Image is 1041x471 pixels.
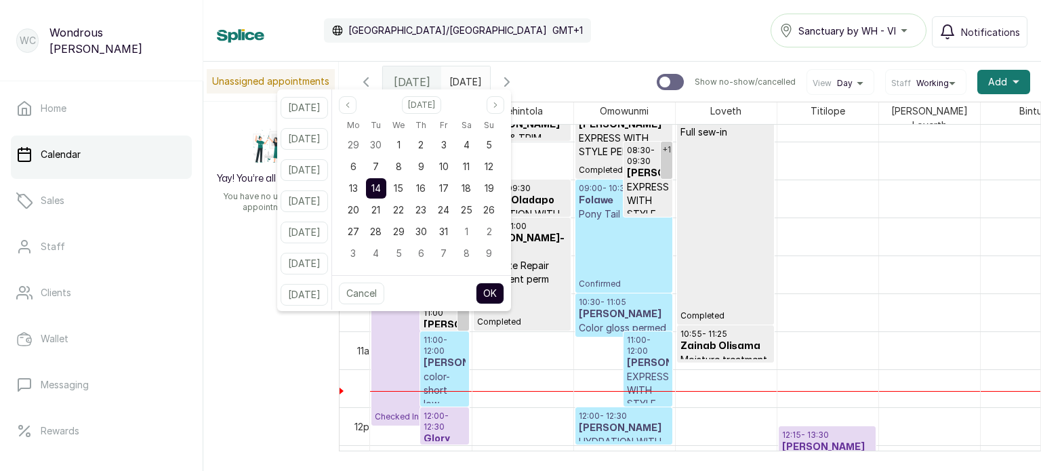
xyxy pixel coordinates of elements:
[438,204,449,216] span: 24
[41,378,89,392] p: Messaging
[478,199,500,221] div: 26 Oct 2025
[837,78,853,89] span: Day
[11,274,192,312] a: Clients
[455,221,478,243] div: 01 Nov 2025
[394,74,430,90] span: [DATE]
[579,221,669,289] p: Confirmed
[771,14,926,47] button: Sanctuary by WH - VI
[281,97,328,119] button: [DATE]
[365,117,387,134] div: Tuesday
[432,178,455,199] div: 17 Oct 2025
[695,77,796,87] p: Show no-show/cancelled
[627,370,669,424] p: EXPRESS WITH STYLE PERM
[879,102,980,134] span: [PERSON_NAME] Loverth
[813,78,832,89] span: View
[41,240,65,253] p: Staff
[477,183,567,194] p: 09:00 - 09:30
[402,96,441,114] button: Select month
[464,139,470,150] span: 4
[396,161,402,172] span: 8
[680,139,771,321] p: Completed
[579,422,669,435] h3: [PERSON_NAME]
[579,321,669,335] p: Color gloss permed
[11,136,192,173] a: Calendar
[485,161,493,172] span: 12
[387,156,409,178] div: 08 Oct 2025
[347,117,360,134] span: Mo
[579,194,669,207] h3: Folawe
[410,221,432,243] div: 30 Oct 2025
[281,190,328,212] button: [DATE]
[463,161,470,172] span: 11
[462,117,472,134] span: Sa
[476,283,504,304] button: OK
[393,226,405,237] span: 29
[487,96,504,114] button: Next month
[782,441,872,454] h3: [PERSON_NAME]
[371,182,381,194] span: 14
[424,432,466,459] h3: Glory Edozien
[370,226,382,237] span: 28
[11,228,192,266] a: Staff
[410,199,432,221] div: 23 Oct 2025
[370,139,382,150] span: 30
[464,247,470,259] span: 8
[11,89,192,127] a: Home
[455,156,478,178] div: 11 Oct 2025
[418,139,424,150] span: 2
[41,286,71,300] p: Clients
[455,199,478,221] div: 25 Oct 2025
[462,182,471,194] span: 18
[342,178,365,199] div: 13 Oct 2025
[11,366,192,404] a: Messaging
[342,117,501,264] div: Oct 2025
[365,134,387,156] div: 30 Sep 2025
[478,117,500,134] div: Sunday
[477,131,567,145] p: RELAX & TRIM
[432,134,455,156] div: 03 Oct 2025
[455,178,478,199] div: 18 Oct 2025
[392,117,405,134] span: We
[415,204,426,216] span: 23
[424,335,466,356] p: 11:00 - 12:00
[365,178,387,199] div: 14 Oct 2025
[211,191,331,213] p: You have no unassigned appointments.
[808,102,848,119] span: Titilope
[478,243,500,264] div: 09 Nov 2025
[477,221,567,232] p: 09:30 - 11:00
[579,308,669,321] h3: [PERSON_NAME]
[217,172,326,186] h2: Yay! You’re all caught up!
[348,24,547,37] p: [GEOGRAPHIC_DATA]/[GEOGRAPHIC_DATA]
[478,221,500,243] div: 02 Nov 2025
[339,283,384,304] button: Cancel
[432,243,455,264] div: 07 Nov 2025
[457,293,469,331] a: Show 1 more event
[439,161,449,172] span: 10
[387,243,409,264] div: 05 Nov 2025
[342,221,365,243] div: 27 Oct 2025
[478,156,500,178] div: 12 Oct 2025
[387,134,409,156] div: 01 Oct 2025
[661,142,672,179] a: Show 1 more event
[350,161,356,172] span: 6
[579,297,669,308] p: 10:30 - 11:05
[41,332,68,346] p: Wallet
[484,117,494,134] span: Su
[424,319,466,332] h3: [PERSON_NAME]
[441,247,447,259] span: 7
[416,182,426,194] span: 16
[627,145,669,167] p: 08:30 - 09:30
[432,221,455,243] div: 31 Oct 2025
[477,207,567,234] p: HYDRATION WITH STYLE permed
[348,204,359,216] span: 20
[387,221,409,243] div: 29 Oct 2025
[365,243,387,264] div: 04 Nov 2025
[478,178,500,199] div: 19 Oct 2025
[41,102,66,115] p: Home
[339,96,356,114] button: Previous month
[961,25,1020,39] span: Notifications
[597,102,651,119] span: Omowunmi
[891,78,960,89] button: StaffWorking
[365,156,387,178] div: 07 Oct 2025
[415,226,427,237] span: 30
